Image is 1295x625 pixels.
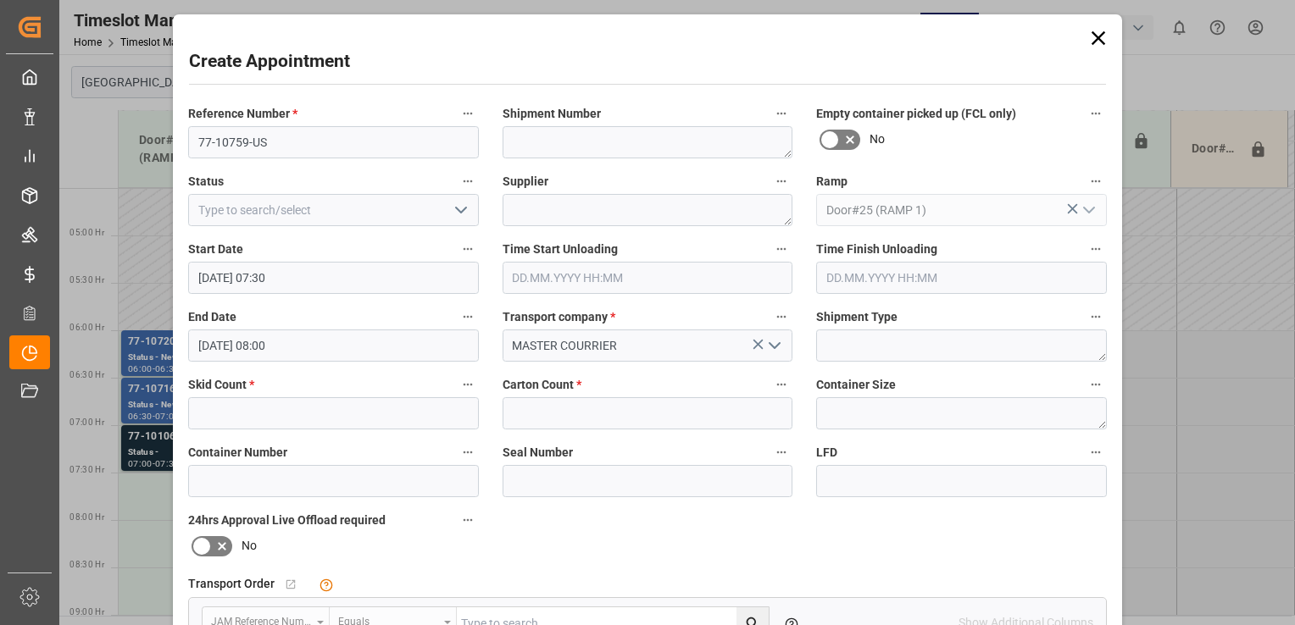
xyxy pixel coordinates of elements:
button: Container Number [457,441,479,463]
button: End Date [457,306,479,328]
button: open menu [447,197,472,224]
button: Seal Number [770,441,792,463]
input: DD.MM.YYYY HH:MM [503,262,793,294]
span: No [242,537,257,555]
span: Shipment Number [503,105,601,123]
button: Start Date [457,238,479,260]
span: 24hrs Approval Live Offload required [188,512,386,529]
button: Skid Count * [457,373,479,395]
span: Transport company [503,308,615,326]
span: Time Start Unloading [503,241,618,258]
span: Supplier [503,173,548,191]
span: Transport Order [188,575,275,593]
button: Carton Count * [770,373,792,395]
button: open menu [761,333,786,359]
span: Container Size [816,376,896,394]
button: Time Start Unloading [770,238,792,260]
button: 24hrs Approval Live Offload required [457,509,479,531]
button: Transport company * [770,306,792,328]
span: Start Date [188,241,243,258]
button: Supplier [770,170,792,192]
span: No [870,130,885,148]
input: DD.MM.YYYY HH:MM [816,262,1107,294]
span: End Date [188,308,236,326]
span: Carton Count [503,376,581,394]
span: Empty container picked up (FCL only) [816,105,1016,123]
input: Type to search/select [816,194,1107,226]
button: Status [457,170,479,192]
span: Time Finish Unloading [816,241,937,258]
span: Seal Number [503,444,573,462]
button: Time Finish Unloading [1085,238,1107,260]
button: Empty container picked up (FCL only) [1085,102,1107,124]
h2: Create Appointment [189,48,350,75]
button: Container Size [1085,373,1107,395]
span: Container Number [188,444,287,462]
input: Type to search/select [188,194,479,226]
button: LFD [1085,441,1107,463]
span: Ramp [816,173,848,191]
input: DD.MM.YYYY HH:MM [188,262,479,294]
span: Shipment Type [816,308,898,326]
button: Shipment Number [770,102,792,124]
button: Reference Number * [457,102,479,124]
input: DD.MM.YYYY HH:MM [188,329,479,362]
button: Ramp [1085,170,1107,192]
button: open menu [1075,197,1100,224]
span: Skid Count [188,376,254,394]
span: LFD [816,444,837,462]
span: Reference Number [188,105,297,123]
span: Status [188,173,224,191]
button: Shipment Type [1085,306,1107,328]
